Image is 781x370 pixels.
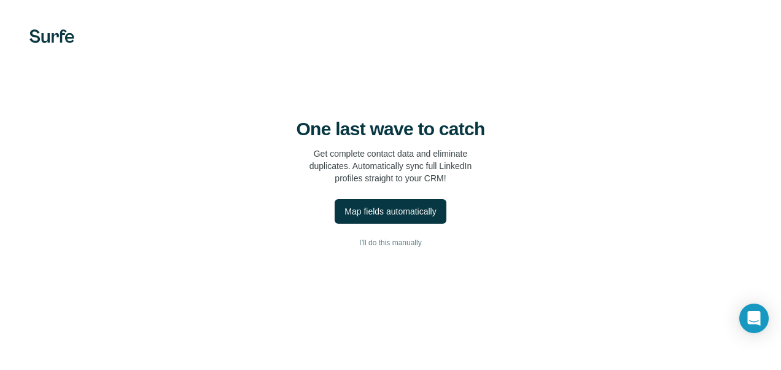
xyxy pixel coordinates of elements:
div: Open Intercom Messenger [739,304,769,333]
button: I’ll do this manually [25,234,756,252]
h4: One last wave to catch [297,118,485,140]
p: Get complete contact data and eliminate duplicates. Automatically sync full LinkedIn profiles str... [309,148,472,184]
button: Map fields automatically [335,199,446,224]
span: I’ll do this manually [359,237,421,248]
img: Surfe's logo [29,30,74,43]
div: Map fields automatically [344,205,436,218]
